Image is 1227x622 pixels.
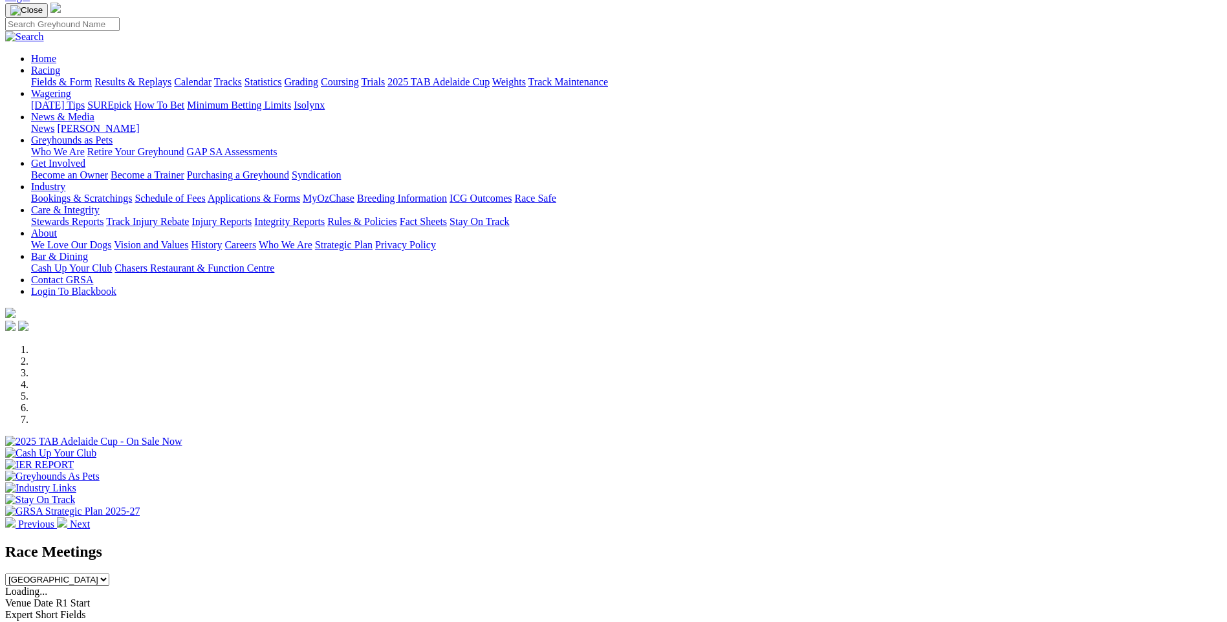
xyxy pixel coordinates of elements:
button: Toggle navigation [5,3,48,17]
a: SUREpick [87,100,131,111]
img: twitter.svg [18,321,28,331]
img: IER REPORT [5,459,74,471]
a: Injury Reports [191,216,252,227]
a: Stewards Reports [31,216,103,227]
a: Coursing [321,76,359,87]
a: Grading [285,76,318,87]
img: chevron-right-pager-white.svg [57,517,67,528]
a: GAP SA Assessments [187,146,277,157]
div: Industry [31,193,1222,204]
img: logo-grsa-white.png [50,3,61,13]
a: Fact Sheets [400,216,447,227]
span: Expert [5,609,33,620]
span: Short [36,609,58,620]
a: Syndication [292,169,341,180]
img: Stay On Track [5,494,75,506]
img: GRSA Strategic Plan 2025-27 [5,506,140,517]
a: Get Involved [31,158,85,169]
a: Track Injury Rebate [106,216,189,227]
span: Next [70,519,90,530]
a: Home [31,53,56,64]
a: Careers [224,239,256,250]
a: Who We Are [31,146,85,157]
a: News & Media [31,111,94,122]
img: Greyhounds As Pets [5,471,100,482]
a: Track Maintenance [528,76,608,87]
a: Weights [492,76,526,87]
a: Breeding Information [357,193,447,204]
input: Search [5,17,120,31]
a: News [31,123,54,134]
div: Racing [31,76,1222,88]
a: We Love Our Dogs [31,239,111,250]
a: Tracks [214,76,242,87]
a: Chasers Restaurant & Function Centre [114,263,274,273]
a: History [191,239,222,250]
img: 2025 TAB Adelaide Cup - On Sale Now [5,436,182,447]
span: Fields [60,609,85,620]
a: Applications & Forms [208,193,300,204]
a: Statistics [244,76,282,87]
a: Login To Blackbook [31,286,116,297]
a: Racing [31,65,60,76]
a: Retire Your Greyhound [87,146,184,157]
a: Trials [361,76,385,87]
span: R1 Start [56,597,90,608]
span: Date [34,597,53,608]
a: Privacy Policy [375,239,436,250]
a: Calendar [174,76,212,87]
div: Get Involved [31,169,1222,181]
a: ICG Outcomes [450,193,512,204]
a: [PERSON_NAME] [57,123,139,134]
a: Become an Owner [31,169,108,180]
a: MyOzChase [303,193,354,204]
h2: Race Meetings [5,543,1222,561]
a: Greyhounds as Pets [31,134,113,145]
div: About [31,239,1222,251]
img: Close [10,5,43,16]
div: Wagering [31,100,1222,111]
img: Search [5,31,44,43]
span: Previous [18,519,54,530]
a: Fields & Form [31,76,92,87]
a: Next [57,519,90,530]
a: Stay On Track [450,216,509,227]
img: chevron-left-pager-white.svg [5,517,16,528]
a: Previous [5,519,57,530]
a: Integrity Reports [254,216,325,227]
a: Race Safe [514,193,556,204]
a: Bookings & Scratchings [31,193,132,204]
a: Purchasing a Greyhound [187,169,289,180]
a: Care & Integrity [31,204,100,215]
a: Isolynx [294,100,325,111]
a: Rules & Policies [327,216,397,227]
div: Bar & Dining [31,263,1222,274]
a: About [31,228,57,239]
a: Cash Up Your Club [31,263,112,273]
a: Vision and Values [114,239,188,250]
a: [DATE] Tips [31,100,85,111]
a: Industry [31,181,65,192]
a: How To Bet [135,100,185,111]
a: Contact GRSA [31,274,93,285]
a: Who We Are [259,239,312,250]
span: Loading... [5,586,47,597]
div: Care & Integrity [31,216,1222,228]
a: Bar & Dining [31,251,88,262]
a: Strategic Plan [315,239,373,250]
img: Cash Up Your Club [5,447,96,459]
span: Venue [5,597,31,608]
img: Industry Links [5,482,76,494]
a: Results & Replays [94,76,171,87]
a: Wagering [31,88,71,99]
img: facebook.svg [5,321,16,331]
div: News & Media [31,123,1222,134]
a: Minimum Betting Limits [187,100,291,111]
a: 2025 TAB Adelaide Cup [387,76,490,87]
img: logo-grsa-white.png [5,308,16,318]
a: Become a Trainer [111,169,184,180]
div: Greyhounds as Pets [31,146,1222,158]
a: Schedule of Fees [135,193,205,204]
